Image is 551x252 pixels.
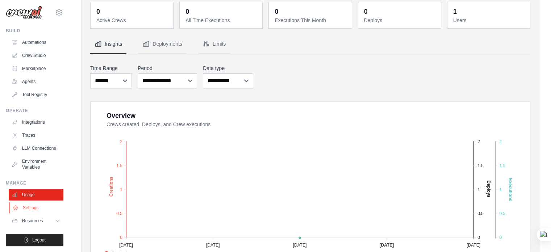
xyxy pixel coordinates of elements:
[116,211,122,216] tspan: 0.5
[119,242,133,247] tspan: [DATE]
[9,116,63,128] a: Integrations
[6,6,42,20] img: Logo
[9,156,63,173] a: Environment Variables
[9,189,63,201] a: Usage
[22,218,43,224] span: Resources
[9,142,63,154] a: LLM Connections
[6,234,63,246] button: Logout
[9,202,64,214] a: Settings
[6,180,63,186] div: Manage
[6,108,63,113] div: Operate
[499,211,505,216] tspan: 0.5
[9,63,63,74] a: Marketplace
[6,28,63,34] div: Build
[9,89,63,100] a: Tool Registry
[477,235,480,240] tspan: 0
[467,242,480,247] tspan: [DATE]
[379,242,394,247] tspan: [DATE]
[9,76,63,87] a: Agents
[293,242,307,247] tspan: [DATE]
[9,129,63,141] a: Traces
[32,237,46,243] span: Logout
[9,50,63,61] a: Crew Studio
[9,37,63,48] a: Automations
[9,215,63,227] button: Resources
[206,242,220,247] tspan: [DATE]
[120,235,122,240] tspan: 0
[499,235,502,240] tspan: 0
[477,211,484,216] tspan: 0.5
